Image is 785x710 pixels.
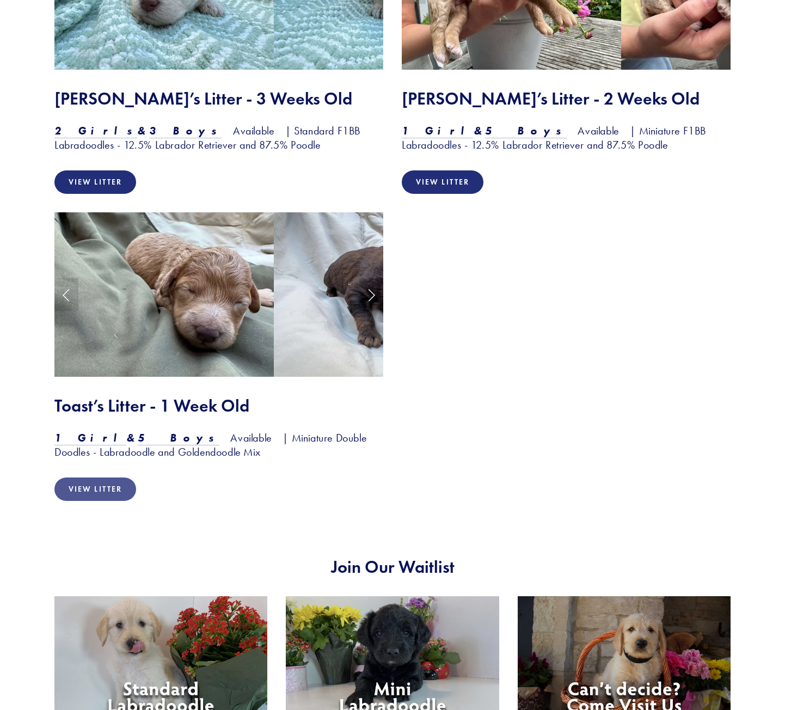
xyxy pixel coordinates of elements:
h2: [PERSON_NAME]’s Litter - 3 Weeks Old [54,88,383,109]
em: & [126,431,138,444]
a: View Litter [54,478,136,501]
a: Previous Slide [54,278,78,311]
a: 2 Girls [54,124,137,138]
img: Dolly 1.jpg [54,212,274,377]
h2: Toast’s Litter - 1 Week Old [54,395,383,416]
em: 3 Boys [149,124,222,137]
a: View Litter [54,170,136,194]
em: 1 Girl [54,431,126,444]
a: 5 Boys [138,431,219,445]
em: 5 Boys [485,124,567,137]
a: Next Slide [359,278,383,311]
a: View Litter [402,170,483,194]
a: 1 Girl [54,431,126,445]
h2: [PERSON_NAME]’s Litter - 2 Weeks Old [402,88,731,109]
em: 5 Boys [138,431,219,444]
a: 5 Boys [485,124,567,138]
img: Waylon 1.jpg [274,212,493,377]
a: 1 Girl [402,124,474,138]
em: & [474,124,486,137]
h3: Available | Standard F1BB Labradoodles - 12.5% Labrador Retriever and 87.5% Poodle [54,124,383,152]
h2: Join Our Waitlist [54,556,731,577]
h3: Available | Miniature Double Doodles - Labradoodle and Goldendoodle Mix [54,431,383,459]
em: 1 Girl [402,124,474,137]
em: 2 Girls [54,124,137,137]
em: & [137,124,149,137]
h3: Available | Miniature F1BB Labradoodles - 12.5% Labrador Retriever and 87.5% Poodle [402,124,731,152]
a: 3 Boys [149,124,222,138]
